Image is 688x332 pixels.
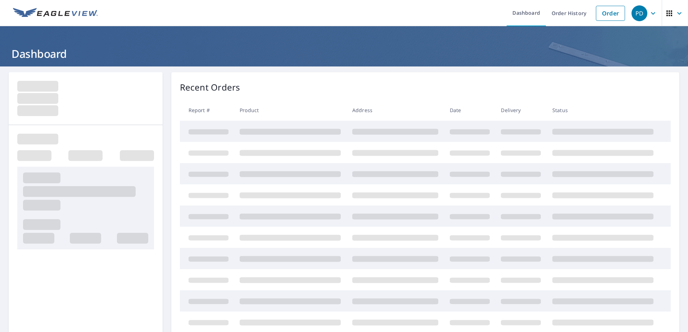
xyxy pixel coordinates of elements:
div: PD [632,5,647,21]
th: Product [234,100,347,121]
th: Date [444,100,495,121]
th: Status [547,100,659,121]
p: Recent Orders [180,81,240,94]
th: Address [347,100,444,121]
th: Delivery [495,100,547,121]
h1: Dashboard [9,46,679,61]
a: Order [596,6,625,21]
img: EV Logo [13,8,98,19]
th: Report # [180,100,234,121]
